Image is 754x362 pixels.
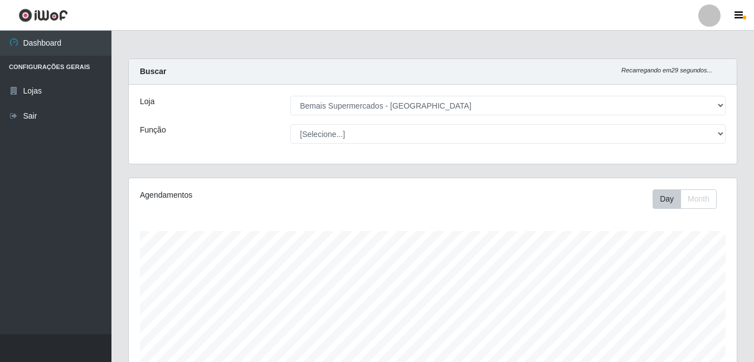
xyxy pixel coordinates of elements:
[140,189,374,201] div: Agendamentos
[653,189,717,209] div: First group
[18,8,68,22] img: CoreUI Logo
[621,67,712,74] i: Recarregando em 29 segundos...
[653,189,726,209] div: Toolbar with button groups
[653,189,681,209] button: Day
[140,96,154,107] label: Loja
[140,124,166,136] label: Função
[680,189,717,209] button: Month
[140,67,166,76] strong: Buscar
